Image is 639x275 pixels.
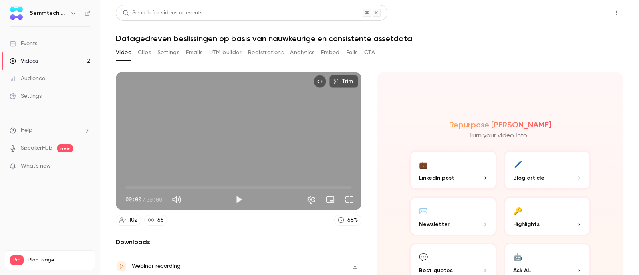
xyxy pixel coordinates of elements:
[209,46,242,59] button: UTM builder
[322,192,338,208] button: Turn on miniplayer
[419,174,454,182] span: LinkedIn post
[21,162,51,170] span: What's new
[419,251,428,263] div: 💬
[419,204,428,217] div: ✉️
[10,7,23,20] img: Semmtech & Laces
[504,150,591,190] button: 🖊️Blog article
[334,215,361,226] a: 68%
[30,9,67,17] h6: Semmtech & Laces
[572,5,604,21] button: Share
[129,216,137,224] div: 102
[125,195,141,204] span: 00:00
[341,192,357,208] button: Full screen
[10,92,42,100] div: Settings
[81,163,90,170] iframe: Noticeable Trigger
[116,237,361,247] h2: Downloads
[123,9,202,17] div: Search for videos or events
[138,46,151,59] button: Clips
[364,46,375,59] button: CTA
[146,195,162,204] span: 00:00
[116,34,623,43] h1: Datagedreven beslissingen op basis van nauwkeurige en consistente assetdata
[513,251,522,263] div: 🤖
[321,46,340,59] button: Embed
[10,126,90,135] li: help-dropdown-opener
[28,257,90,263] span: Plan usage
[21,126,32,135] span: Help
[125,195,162,204] div: 00:00
[290,46,315,59] button: Analytics
[303,192,319,208] button: Settings
[419,266,453,275] span: Best quotes
[329,75,358,88] button: Trim
[10,40,37,47] div: Events
[21,144,52,152] a: SpeakerHub
[116,215,141,226] a: 102
[409,196,497,236] button: ✉️Newsletter
[157,46,179,59] button: Settings
[10,255,24,265] span: Pro
[409,150,497,190] button: 💼LinkedIn post
[346,46,358,59] button: Polls
[142,195,145,204] span: /
[513,266,532,275] span: Ask Ai...
[144,215,167,226] a: 65
[314,75,326,88] button: Embed video
[231,192,247,208] button: Play
[513,158,522,170] div: 🖊️
[610,6,623,19] button: Top Bar Actions
[513,204,522,217] div: 🔑
[449,120,551,129] h2: Repurpose [PERSON_NAME]
[10,75,45,83] div: Audience
[469,131,532,140] p: Turn your video into...
[504,196,591,236] button: 🔑Highlights
[248,46,284,59] button: Registrations
[157,216,164,224] div: 65
[347,216,358,224] div: 68 %
[116,46,131,59] button: Video
[419,220,450,228] span: Newsletter
[513,220,540,228] span: Highlights
[169,192,185,208] button: Mute
[513,174,544,182] span: Blog article
[57,144,73,152] span: new
[186,46,202,59] button: Emails
[419,158,428,170] div: 💼
[10,57,38,65] div: Videos
[132,261,181,271] div: Webinar recording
